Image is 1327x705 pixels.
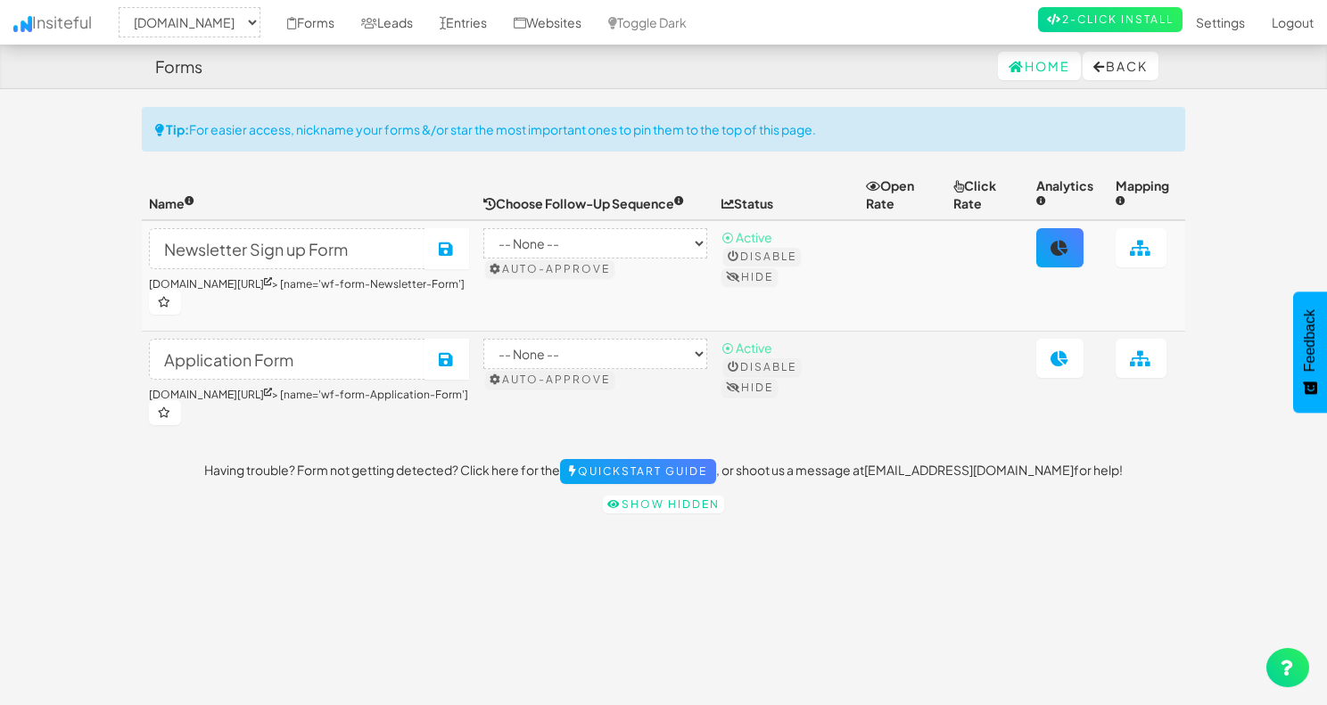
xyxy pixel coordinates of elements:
[1302,309,1318,372] span: Feedback
[142,459,1185,484] p: Having trouble? Form not getting detected? Click here for the , or shoot us a message at for help!
[1293,291,1327,413] button: Feedback - Show survey
[721,340,772,356] span: ⦿ Active
[483,195,684,211] span: Choose Follow-Up Sequence
[946,169,1029,220] th: Click Rate
[13,16,32,32] img: icon.png
[1083,52,1158,80] button: Back
[723,358,801,376] button: Disable
[149,278,469,315] h6: > [name='wf-form-Newsletter-Form']
[714,169,859,220] th: Status
[149,389,469,425] h6: > [name='wf-form-Application-Form']
[149,388,272,401] a: [DOMAIN_NAME][URL]
[721,379,778,397] button: Hide
[149,277,272,291] a: [DOMAIN_NAME][URL]
[723,248,801,266] button: Disable
[1036,177,1093,211] span: Analytics
[1038,7,1183,32] a: 2-Click Install
[155,58,202,76] h4: Forms
[721,229,772,245] span: ⦿ Active
[864,462,1074,478] a: [EMAIL_ADDRESS][DOMAIN_NAME]
[721,268,778,286] button: Hide
[149,195,194,211] span: Name
[1116,177,1169,211] span: Mapping
[998,52,1081,80] a: Home
[560,459,716,484] a: Quickstart Guide
[603,496,724,513] a: Show hidden
[859,169,946,220] th: Open Rate
[149,339,425,380] input: Nickname your form (internal use only)
[485,371,614,389] button: Auto-approve
[142,107,1185,152] div: For easier access, nickname your forms &/or star the most important ones to pin them to the top o...
[166,121,189,137] strong: Tip:
[149,228,425,269] input: Nickname your form (internal use only)
[485,260,614,278] button: Auto-approve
